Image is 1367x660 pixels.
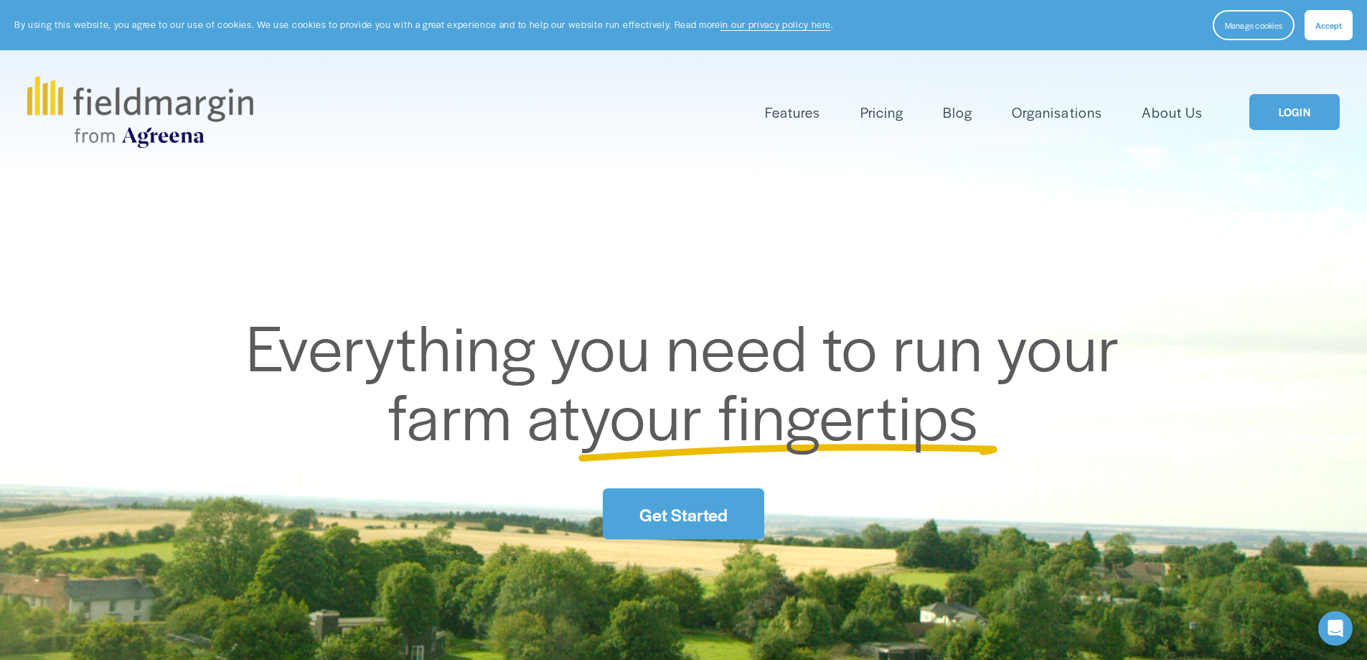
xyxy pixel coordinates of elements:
img: fieldmargin.com [27,76,253,148]
a: Pricing [860,101,903,124]
a: in our privacy policy here [720,18,831,31]
span: Everything you need to run your farm at [246,300,1135,459]
span: Features [765,102,820,123]
span: Accept [1315,19,1342,31]
a: folder dropdown [765,101,820,124]
a: Organisations [1012,101,1101,124]
div: Open Intercom Messenger [1318,611,1353,646]
a: Get Started [603,488,764,539]
span: your fingertips [581,369,979,459]
a: About Us [1142,101,1203,124]
span: Manage cookies [1225,19,1282,31]
button: Manage cookies [1213,10,1295,40]
a: LOGIN [1249,94,1340,131]
p: By using this website, you agree to our use of cookies. We use cookies to provide you with a grea... [14,18,833,32]
a: Blog [943,101,972,124]
button: Accept [1305,10,1353,40]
